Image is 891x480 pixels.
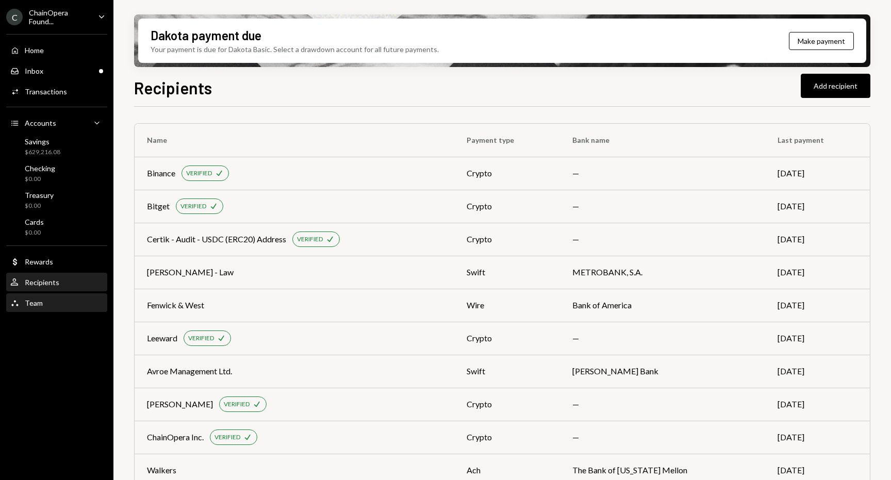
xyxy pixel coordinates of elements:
[6,252,107,271] a: Rewards
[467,332,548,344] div: crypto
[147,299,204,311] div: Fenwick & West
[186,169,212,178] div: VERIFIED
[6,9,23,25] div: C
[560,124,765,157] th: Bank name
[560,256,765,289] td: METROBANK, S.A.
[765,355,870,388] td: [DATE]
[151,44,439,55] div: Your payment is due for Dakota Basic. Select a drawdown account for all future payments.
[25,137,60,146] div: Savings
[25,87,67,96] div: Transactions
[467,167,548,179] div: crypto
[765,223,870,256] td: [DATE]
[765,124,870,157] th: Last payment
[560,322,765,355] td: —
[25,119,56,127] div: Accounts
[765,289,870,322] td: [DATE]
[6,161,107,186] a: Checking$0.00
[560,223,765,256] td: —
[467,266,548,278] div: swift
[147,398,213,410] div: [PERSON_NAME]
[801,74,870,98] button: Add recipient
[25,202,54,210] div: $0.00
[147,431,204,443] div: ChainOpera Inc.
[180,202,206,211] div: VERIFIED
[147,167,175,179] div: Binance
[147,266,234,278] div: [PERSON_NAME] - Law
[467,200,548,212] div: crypto
[224,400,250,409] div: VERIFIED
[6,293,107,312] a: Team
[25,67,43,75] div: Inbox
[6,214,107,239] a: Cards$0.00
[560,421,765,454] td: —
[6,273,107,291] a: Recipients
[467,464,548,476] div: ach
[147,200,170,212] div: Bitget
[25,257,53,266] div: Rewards
[134,77,212,98] h1: Recipients
[188,334,214,343] div: VERIFIED
[6,188,107,212] a: Treasury$0.00
[147,464,176,476] div: Walkers
[765,388,870,421] td: [DATE]
[25,46,44,55] div: Home
[25,278,59,287] div: Recipients
[789,32,854,50] button: Make payment
[765,157,870,190] td: [DATE]
[6,113,107,132] a: Accounts
[25,191,54,200] div: Treasury
[297,235,323,244] div: VERIFIED
[454,124,560,157] th: Payment type
[25,299,43,307] div: Team
[560,190,765,223] td: —
[765,322,870,355] td: [DATE]
[560,355,765,388] td: [PERSON_NAME] Bank
[214,433,240,442] div: VERIFIED
[6,61,107,80] a: Inbox
[560,157,765,190] td: —
[765,256,870,289] td: [DATE]
[467,431,548,443] div: crypto
[560,388,765,421] td: —
[25,228,44,237] div: $0.00
[135,124,454,157] th: Name
[25,164,55,173] div: Checking
[25,175,55,184] div: $0.00
[147,365,232,377] div: Avroe Management Ltd.
[147,332,177,344] div: Leeward
[467,398,548,410] div: crypto
[467,299,548,311] div: wire
[151,27,261,44] div: Dakota payment due
[147,233,286,245] div: Certik - Audit - USDC (ERC20) Address
[560,289,765,322] td: Bank of America
[467,365,548,377] div: swift
[6,41,107,59] a: Home
[6,134,107,159] a: Savings$629,216.08
[467,233,548,245] div: crypto
[29,8,90,26] div: ChainOpera Found...
[25,148,60,157] div: $629,216.08
[25,218,44,226] div: Cards
[765,421,870,454] td: [DATE]
[6,82,107,101] a: Transactions
[765,190,870,223] td: [DATE]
